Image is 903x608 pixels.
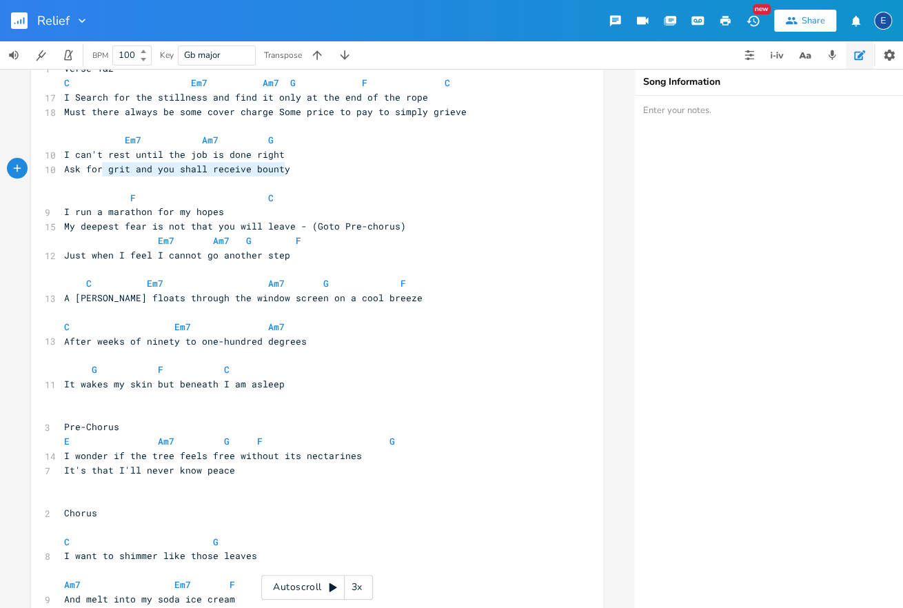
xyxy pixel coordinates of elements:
[230,578,235,591] span: F
[191,77,207,89] span: Em7
[92,363,97,376] span: G
[64,91,428,103] span: I Search for the stillness and find it only at the end of the rope
[739,8,767,33] button: New
[296,234,301,247] span: F
[125,134,141,146] span: Em7
[224,435,230,447] span: G
[263,77,279,89] span: Am7
[64,220,406,232] span: My deepest fear is not that you will leave - (Goto Pre-chorus)
[158,363,163,376] span: F
[158,435,174,447] span: Am7
[290,77,296,89] span: G
[86,277,92,290] span: C
[213,536,219,548] span: G
[64,292,423,304] span: A [PERSON_NAME] floats through the window screen on a cool breeze
[774,10,836,32] button: Share
[753,4,771,14] div: New
[246,234,252,247] span: G
[64,578,81,591] span: Am7
[147,277,163,290] span: Em7
[92,52,108,59] div: BPM
[64,148,285,161] span: I can't rest until the job is done right
[345,575,369,600] div: 3x
[268,192,274,204] span: C
[224,363,230,376] span: C
[643,77,902,87] div: Song Information
[174,321,191,333] span: Em7
[64,420,119,433] span: Pre-Chorus
[174,578,191,591] span: Em7
[213,234,230,247] span: Am7
[874,5,892,37] button: E
[64,464,235,476] span: It's that I'll never know peace
[64,321,70,333] span: C
[64,77,70,89] span: C
[37,14,70,27] span: Relief
[130,192,136,204] span: F
[261,575,373,600] div: Autoscroll
[64,435,70,447] span: E
[268,321,285,333] span: Am7
[64,593,235,605] span: And melt into my soda ice cream
[445,77,450,89] span: C
[64,335,307,347] span: After weeks of ninety to one-hundred degrees
[874,12,892,30] div: Erin Nicole
[64,449,362,462] span: I wonder if the tree feels free without its nectarines
[802,14,825,27] div: Share
[64,549,257,562] span: I want to shimmer like those leaves
[264,51,302,59] div: Transpose
[389,435,395,447] span: G
[400,277,406,290] span: F
[268,134,274,146] span: G
[64,378,285,390] span: It wakes my skin but beneath I am asleep
[64,507,97,519] span: Chorus
[362,77,367,89] span: F
[64,249,290,261] span: Just when I feel I cannot go another step
[184,49,221,61] span: Gb major
[202,134,219,146] span: Am7
[323,277,329,290] span: G
[64,205,224,218] span: I run a marathon for my hopes
[64,105,467,118] span: Must there always be some cover charge Some price to pay to simply grieve
[158,234,174,247] span: Em7
[64,163,290,175] span: Ask for grit and you shall receive bounty
[160,51,174,59] div: Key
[268,277,285,290] span: Am7
[257,435,263,447] span: F
[64,536,70,548] span: C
